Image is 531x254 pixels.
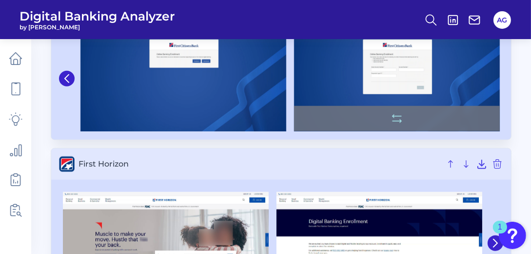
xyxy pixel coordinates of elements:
img: First Citizens Bank [80,25,286,131]
img: First Citizens Bank [294,25,500,131]
button: AG [493,11,511,29]
button: Open Resource Center, 1 new notification [499,222,526,249]
div: 1 [498,227,502,240]
span: First Horizon [79,159,441,169]
span: by [PERSON_NAME] [20,23,175,31]
span: Digital Banking Analyzer [20,9,175,23]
